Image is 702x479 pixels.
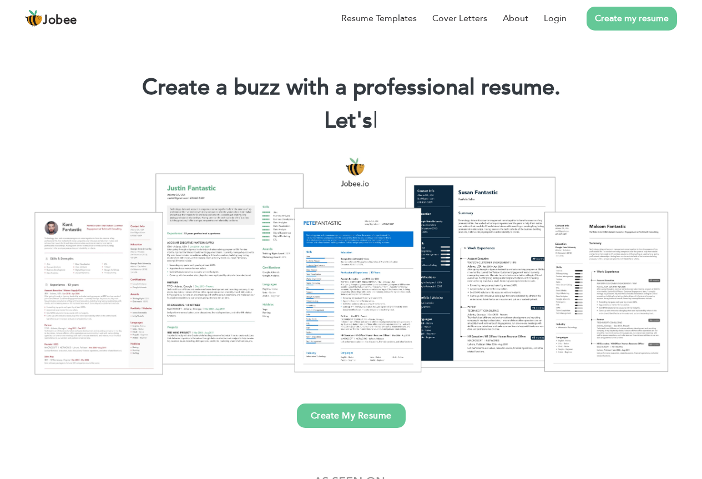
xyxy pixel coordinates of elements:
[297,404,406,428] a: Create My Resume
[43,14,77,27] span: Jobee
[17,73,685,102] h1: Create a buzz with a professional resume.
[25,9,43,27] img: jobee.io
[341,12,417,25] a: Resume Templates
[587,7,677,31] a: Create my resume
[544,12,567,25] a: Login
[17,107,685,135] h2: Let's
[373,105,378,136] span: |
[432,12,487,25] a: Cover Letters
[25,9,77,27] a: Jobee
[503,12,528,25] a: About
